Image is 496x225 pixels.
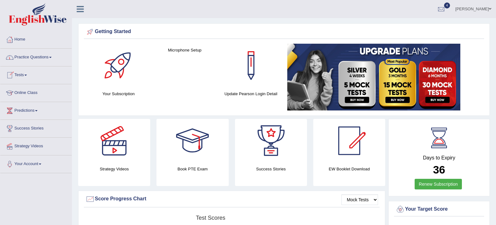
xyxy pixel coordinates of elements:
[89,90,149,97] h4: Your Subscription
[0,84,72,100] a: Online Class
[433,164,445,176] b: 36
[0,155,72,171] a: Your Account
[0,49,72,64] a: Practice Questions
[0,31,72,46] a: Home
[0,120,72,135] a: Success Stories
[0,66,72,82] a: Tests
[444,2,450,8] span: 4
[235,166,307,172] h4: Success Stories
[313,166,385,172] h4: EW Booklet Download
[0,102,72,118] a: Predictions
[287,44,460,110] img: small5.jpg
[396,205,483,214] div: Your Target Score
[0,138,72,153] a: Strategy Videos
[85,194,378,204] div: Score Progress Chart
[78,166,150,172] h4: Strategy Videos
[415,179,462,189] a: Renew Subscription
[156,166,228,172] h4: Book PTE Exam
[85,27,483,37] div: Getting Started
[196,215,225,221] tspan: Test scores
[155,47,215,53] h4: Microphone Setup
[221,90,281,97] h4: Update Pearson Login Detail
[396,155,483,161] h4: Days to Expiry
